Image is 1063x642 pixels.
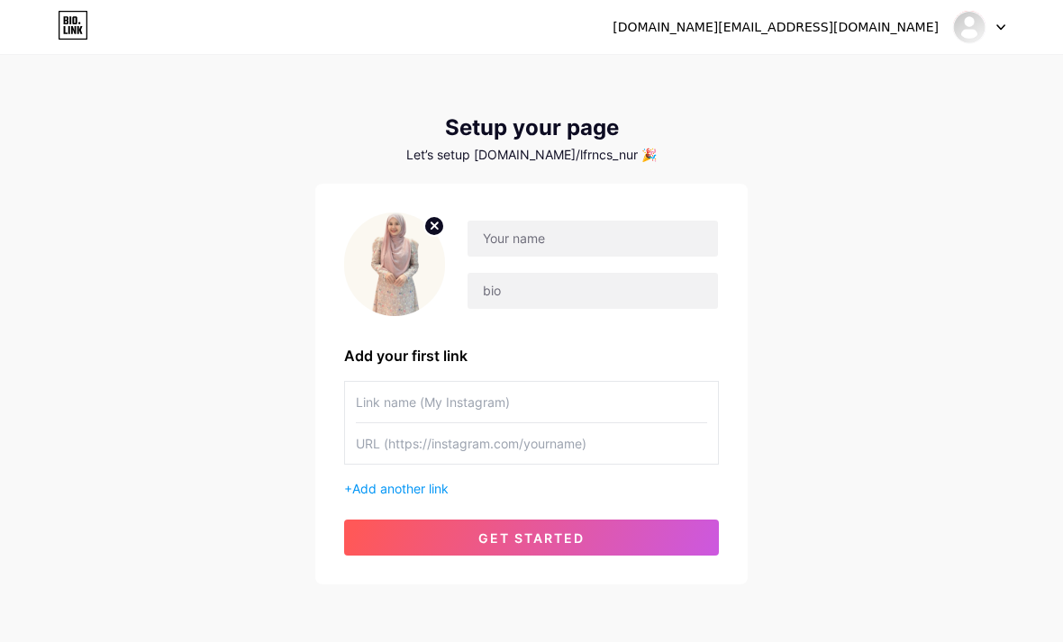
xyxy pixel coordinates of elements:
[344,479,719,498] div: +
[468,221,718,257] input: Your name
[468,273,718,309] input: bio
[352,481,449,496] span: Add another link
[315,148,748,162] div: Let’s setup [DOMAIN_NAME]/lfrncs_nur 🎉
[344,520,719,556] button: get started
[315,115,748,140] div: Setup your page
[356,423,707,464] input: URL (https://instagram.com/yourname)
[478,530,585,546] span: get started
[613,18,939,37] div: [DOMAIN_NAME][EMAIL_ADDRESS][DOMAIN_NAME]
[344,212,445,316] img: profile pic
[952,10,986,44] img: Nur Hidayah
[356,382,707,422] input: Link name (My Instagram)
[344,345,719,366] div: Add your first link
